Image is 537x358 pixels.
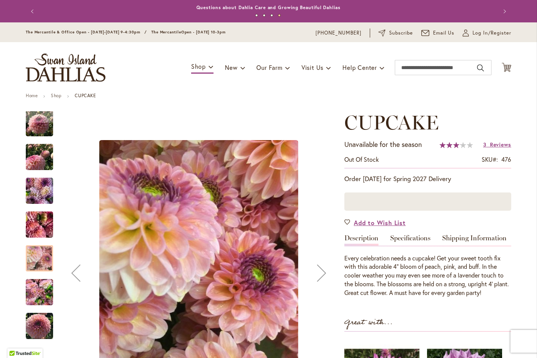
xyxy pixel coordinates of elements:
a: [PHONE_NUMBER] [316,29,361,37]
div: CUPCAKE [26,271,61,305]
button: 4 of 4 [278,14,281,17]
div: CUPCAKE [26,136,61,170]
div: CUPCAKE [26,238,61,271]
img: CUPCAKE [26,173,53,209]
button: Previous [26,4,41,19]
span: Add to Wish List [354,218,406,227]
span: Visit Us [301,63,323,71]
button: Next [496,4,511,19]
img: CUPCAKE [12,204,67,245]
a: Description [344,235,378,246]
span: Out of stock [344,155,379,163]
div: 476 [501,155,511,164]
div: Previous [26,111,53,123]
img: CUPCAKE [26,139,53,175]
iframe: Launch Accessibility Center [6,331,27,352]
p: Unavailable for the season [344,140,422,150]
img: CUPCAKE [26,274,53,311]
span: CUPCAKE [344,110,439,134]
div: Detailed Product Info [344,235,511,297]
a: Specifications [390,235,430,246]
span: Help Center [342,63,377,71]
strong: CUPCAKE [75,93,96,98]
div: Availability [344,155,379,164]
div: CUPCAKE [26,170,61,204]
button: 2 of 4 [263,14,265,17]
span: The Mercantile & Office Open - [DATE]-[DATE] 9-4:30pm / The Mercantile [26,30,181,35]
a: Email Us [421,29,455,37]
a: Log In/Register [463,29,511,37]
button: 1 of 4 [255,14,258,17]
span: New [225,63,237,71]
strong: SKU [482,155,498,163]
div: CUPCAKE [26,305,53,339]
strong: Great with... [344,316,393,329]
a: Shop [51,93,61,98]
button: 3 of 4 [270,14,273,17]
a: store logo [26,54,105,82]
p: Order [DATE] for Spring 2027 Delivery [344,174,511,183]
span: 3 [483,141,487,148]
span: Shop [191,62,206,70]
span: Email Us [433,29,455,37]
img: CUPCAKE [26,105,53,142]
div: 62% [440,142,473,148]
span: Reviews [490,141,511,148]
a: Shipping Information [442,235,507,246]
span: Log In/Register [473,29,511,37]
a: Questions about Dahlia Care and Growing Beautiful Dahlias [196,5,340,10]
a: Home [26,93,38,98]
a: Subscribe [378,29,413,37]
span: Our Farm [256,63,282,71]
img: CUPCAKE [26,312,53,340]
div: CUPCAKE [26,204,61,238]
a: Add to Wish List [344,218,406,227]
div: Every celebration needs a cupcake! Get your sweet tooth fix with this adorable 4” bloom of peach,... [344,254,511,297]
span: Subscribe [389,29,413,37]
span: Open - [DATE] 10-3pm [181,30,226,35]
a: 3 Reviews [483,141,511,148]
